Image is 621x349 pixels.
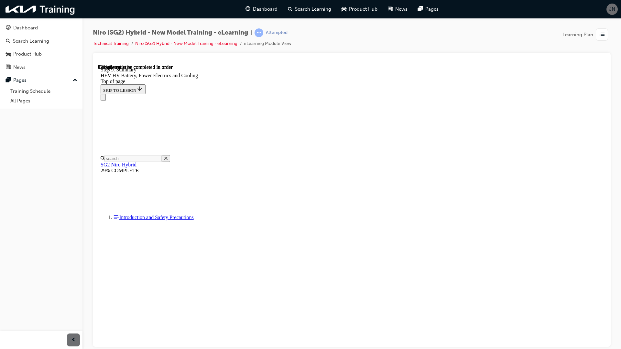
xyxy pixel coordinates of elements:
a: Technical Training [93,41,129,46]
span: JN [609,5,615,13]
div: HEV HV Battery, Power Electrics and Cooling [3,8,505,14]
a: Niro (SG2) Hybrid - New Model Training - eLearning [135,41,237,46]
input: Search [6,91,64,98]
button: SKIP TO LESSON [3,20,48,30]
span: list-icon [600,31,605,39]
span: News [395,5,408,13]
span: Learning Plan [562,31,593,38]
div: Search Learning [13,37,49,45]
span: guage-icon [6,25,11,31]
span: search-icon [6,38,10,44]
span: Pages [425,5,439,13]
div: Attempted [266,30,288,36]
div: Pages [13,77,27,84]
a: Search Learning [3,35,80,47]
img: kia-training [3,3,78,16]
span: SKIP TO LESSON [5,24,45,28]
li: eLearning Module View [244,40,291,48]
a: news-iconNews [383,3,413,16]
a: All Pages [8,96,80,106]
a: SG2 Niro Hybrid [3,98,38,103]
span: Niro (SG2) Hybrid - New Model Training - eLearning [93,29,248,37]
a: car-iconProduct Hub [336,3,383,16]
a: guage-iconDashboard [240,3,283,16]
a: Dashboard [3,22,80,34]
div: 29% COMPLETE [3,103,505,109]
span: Product Hub [349,5,377,13]
span: news-icon [388,5,393,13]
span: prev-icon [71,336,76,344]
a: pages-iconPages [413,3,444,16]
span: pages-icon [6,78,11,83]
button: Learning Plan [562,28,611,41]
span: guage-icon [245,5,250,13]
span: Search Learning [295,5,331,13]
div: Dashboard [13,24,38,32]
span: car-icon [342,5,346,13]
button: Pages [3,74,80,86]
button: Close navigation menu [3,30,8,37]
button: JN [606,4,618,15]
div: Product Hub [13,50,42,58]
span: pages-icon [418,5,423,13]
span: Dashboard [253,5,278,13]
a: News [3,61,80,73]
div: News [13,64,26,71]
a: search-iconSearch Learning [283,3,336,16]
a: Training Schedule [8,86,80,96]
span: | [251,29,252,37]
button: DashboardSearch LearningProduct HubNews [3,21,80,74]
div: Step 9. Summary [3,3,505,8]
div: Top of page [3,14,505,20]
span: up-icon [73,76,77,85]
a: Product Hub [3,48,80,60]
span: learningRecordVerb_ATTEMPT-icon [255,28,263,37]
span: car-icon [6,51,11,57]
span: news-icon [6,65,11,70]
span: search-icon [288,5,292,13]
